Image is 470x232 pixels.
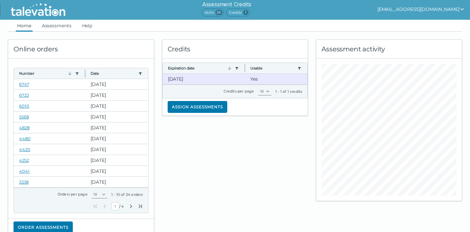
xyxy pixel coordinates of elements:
[19,136,31,141] a: 4480
[275,89,302,94] div: 1 - 1 of 1 credits
[19,168,30,174] a: 4041
[19,179,29,185] a: 3338
[224,89,254,93] label: Credits per page
[85,101,148,111] clr-dg-cell: [DATE]
[19,147,30,152] a: 4420
[85,122,148,133] clr-dg-cell: [DATE]
[85,112,148,122] clr-dg-cell: [DATE]
[85,177,148,187] clr-dg-cell: [DATE]
[19,103,29,109] a: 6010
[85,155,148,166] clr-dg-cell: [DATE]
[91,71,135,76] button: Date
[81,20,94,32] a: Help
[8,40,154,59] div: Online orders
[8,2,68,18] img: Talevation_Logo_Transparent_white.png
[85,166,148,176] clr-dg-cell: [DATE]
[226,9,250,16] span: Credits
[83,66,87,80] button: Column resize handle
[111,202,119,210] input: Current Page
[138,204,143,209] button: Last Page
[168,101,227,113] button: Assign assessments
[202,9,224,16] span: Skills
[85,133,148,144] clr-dg-cell: [DATE]
[19,158,29,163] a: 4252
[85,79,148,90] clr-dg-cell: [DATE]
[243,61,247,75] button: Column resize handle
[93,204,98,209] button: First Page
[85,144,148,155] clr-dg-cell: [DATE]
[16,20,33,32] a: Home
[245,74,307,84] clr-dg-cell: Yes
[316,40,462,59] div: Assessment activity
[250,65,295,71] button: Usable
[19,82,29,87] a: 6747
[121,204,124,209] span: Total Pages
[168,65,232,71] button: Expiration date
[102,204,107,209] button: Previous Page
[19,71,72,76] button: Number
[128,204,134,209] button: Next Page
[19,92,29,98] a: 6723
[243,10,248,15] span: 1
[93,202,143,210] div: /
[58,192,88,196] label: Orders per page
[162,40,308,59] div: Credits
[215,10,222,15] span: 26
[202,1,252,9] h6: Assessment Credits
[19,125,30,130] a: 4828
[41,20,73,32] a: Assessments
[111,192,143,197] div: 1 - 10 of 34 orders
[19,114,29,119] a: 5568
[85,90,148,100] clr-dg-cell: [DATE]
[163,74,245,84] clr-dg-cell: [DATE]
[377,5,465,13] button: show user actions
